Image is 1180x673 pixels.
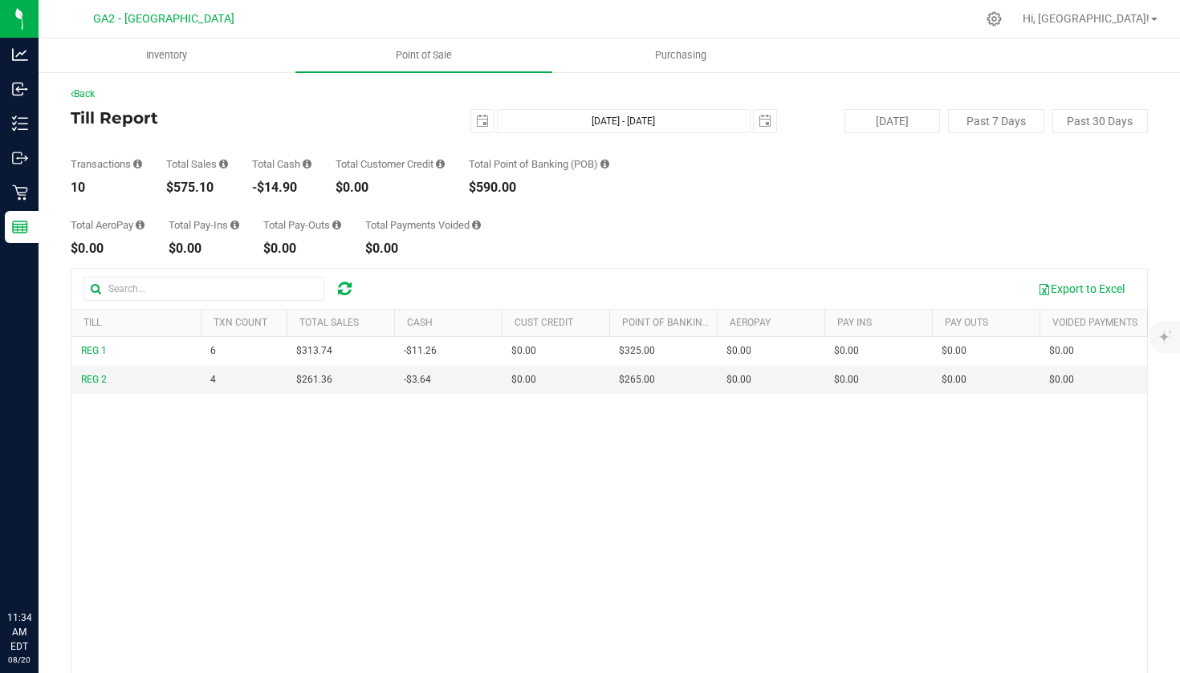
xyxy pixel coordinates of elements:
div: Transactions [71,159,142,169]
button: [DATE] [844,109,940,133]
span: Hi, [GEOGRAPHIC_DATA]! [1023,12,1149,25]
inline-svg: Reports [12,219,28,235]
div: Total Point of Banking (POB) [469,159,609,169]
a: Cust Credit [515,317,573,328]
h4: Till Report [71,109,429,127]
span: $313.74 [296,343,332,359]
button: Past 30 Days [1052,109,1148,133]
span: Purchasing [633,48,728,63]
span: REG 2 [81,374,107,385]
a: Back [71,88,95,99]
span: Inventory [124,48,209,63]
p: 11:34 AM EDT [7,610,31,654]
span: -$11.26 [404,343,437,359]
i: Sum of all successful, non-voided cash payment transaction amounts (excluding tips and transactio... [303,159,311,169]
a: Pay Outs [945,317,988,328]
span: $0.00 [1049,343,1074,359]
div: Total Pay-Outs [263,220,341,230]
span: $261.36 [296,372,332,387]
span: select [754,110,776,132]
a: AeroPay [730,317,771,328]
div: Total Payments Voided [365,220,481,230]
div: $0.00 [336,181,445,194]
span: select [471,110,494,132]
inline-svg: Inbound [12,81,28,97]
i: Sum of all cash pay-ins added to tills within the date range. [230,220,239,230]
div: Manage settings [984,11,1004,26]
div: 10 [71,181,142,194]
span: $0.00 [834,372,859,387]
span: $0.00 [511,343,536,359]
span: $265.00 [619,372,655,387]
div: -$14.90 [252,181,311,194]
span: $0.00 [942,372,966,387]
i: Sum of all voided payment transaction amounts (excluding tips and transaction fees) within the da... [472,220,481,230]
div: Total Sales [166,159,228,169]
i: Sum of all successful, non-voided payment transaction amounts using account credit as the payment... [436,159,445,169]
a: Cash [407,317,433,328]
span: $0.00 [942,343,966,359]
span: $0.00 [726,343,751,359]
span: 6 [210,343,216,359]
span: GA2 - [GEOGRAPHIC_DATA] [93,12,234,26]
div: $0.00 [71,242,144,255]
span: $0.00 [511,372,536,387]
i: Sum of all successful AeroPay payment transaction amounts for all purchases in the date range. Ex... [136,220,144,230]
a: Purchasing [552,39,809,72]
div: Total Customer Credit [336,159,445,169]
div: $0.00 [365,242,481,255]
div: Total Cash [252,159,311,169]
a: Pay Ins [837,317,872,328]
i: Sum of the successful, non-voided point-of-banking payment transaction amounts, both via payment ... [600,159,609,169]
span: -$3.64 [404,372,431,387]
span: Point of Sale [374,48,474,63]
div: $0.00 [169,242,239,255]
input: Search... [83,277,324,301]
inline-svg: Inventory [12,116,28,132]
inline-svg: Outbound [12,150,28,166]
a: Till [83,317,101,328]
button: Export to Excel [1027,275,1135,302]
div: $590.00 [469,181,609,194]
a: TXN Count [214,317,267,328]
div: Total AeroPay [71,220,144,230]
a: Inventory [39,39,295,72]
div: $0.00 [263,242,341,255]
span: $0.00 [726,372,751,387]
inline-svg: Analytics [12,47,28,63]
span: $0.00 [834,343,859,359]
i: Count of all successful payment transactions, possibly including voids, refunds, and cash-back fr... [133,159,142,169]
a: Point of Banking (POB) [622,317,736,328]
iframe: Resource center [16,545,64,593]
div: $575.10 [166,181,228,194]
a: Voided Payments [1052,317,1137,328]
inline-svg: Retail [12,184,28,201]
span: 4 [210,372,216,387]
span: REG 1 [81,345,107,356]
a: Point of Sale [295,39,552,72]
div: Total Pay-Ins [169,220,239,230]
p: 08/20 [7,654,31,666]
span: $325.00 [619,343,655,359]
i: Sum of all successful, non-voided payment transaction amounts (excluding tips and transaction fee... [219,159,228,169]
i: Sum of all cash pay-outs removed from tills within the date range. [332,220,341,230]
a: Total Sales [299,317,359,328]
button: Past 7 Days [948,109,1044,133]
span: $0.00 [1049,372,1074,387]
